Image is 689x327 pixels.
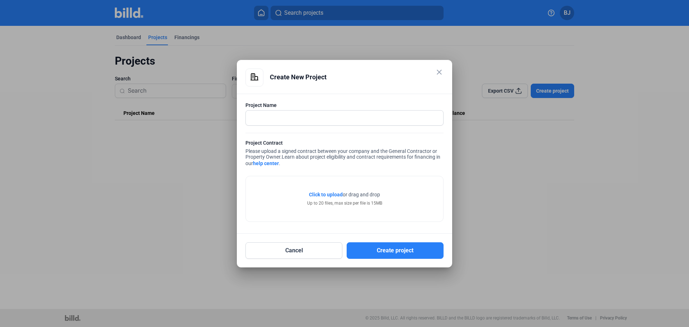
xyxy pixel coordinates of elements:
mat-icon: close [435,68,444,76]
a: help center [253,160,279,166]
div: Up to 20 files, max size per file is 15MB [307,200,382,206]
span: or drag and drop [343,191,380,198]
div: Project Contract [245,139,444,148]
div: Please upload a signed contract between your company and the General Contractor or Property Owner. [245,139,444,169]
div: Create New Project [270,69,444,86]
button: Cancel [245,242,342,259]
span: Click to upload [309,192,343,197]
button: Create project [347,242,444,259]
div: Project Name [245,102,444,109]
span: Learn about project eligibility and contract requirements for financing in our . [245,154,440,166]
